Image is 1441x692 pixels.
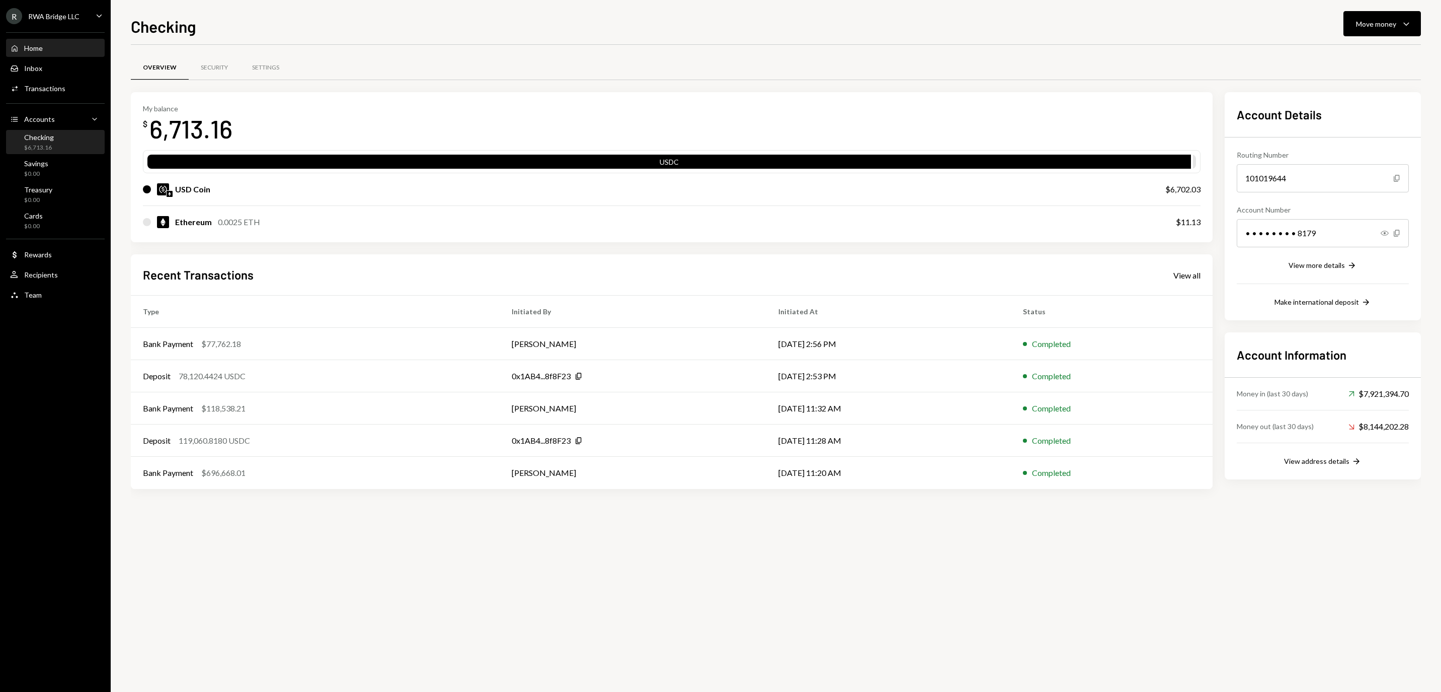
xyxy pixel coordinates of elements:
[147,157,1191,171] div: USDC
[512,370,571,382] div: 0x1AB4...8f8F23
[1173,269,1200,281] a: View all
[1289,261,1345,269] div: View more details
[1289,260,1357,271] button: View more details
[500,296,766,328] th: Initiated By
[1237,164,1409,192] div: 101019644
[24,64,42,73] div: Inbox
[131,16,196,36] h1: Checking
[175,216,212,228] div: Ethereum
[24,170,48,178] div: $0.00
[766,392,1011,425] td: [DATE] 11:32 AM
[6,8,22,24] div: R
[1032,370,1071,382] div: Completed
[1348,388,1409,400] div: $7,921,394.70
[6,182,105,206] a: Treasury$0.00
[6,156,105,180] a: Savings$0.00
[24,212,43,220] div: Cards
[1348,421,1409,433] div: $8,144,202.28
[500,392,766,425] td: [PERSON_NAME]
[1173,270,1200,281] div: View all
[6,130,105,154] a: Checking$6,713.16
[766,360,1011,392] td: [DATE] 2:53 PM
[24,159,48,168] div: Savings
[143,119,147,129] div: $
[201,402,246,414] div: $118,538.21
[1237,219,1409,247] div: • • • • • • • • 8179
[157,183,169,195] img: USDC
[1032,402,1071,414] div: Completed
[6,79,105,97] a: Transactions
[1032,338,1071,350] div: Completed
[6,245,105,263] a: Rewards
[175,183,210,195] div: USD Coin
[1274,298,1359,306] div: Make international deposit
[6,110,105,128] a: Accounts
[6,209,105,233] a: Cards$0.00
[1343,11,1421,36] button: Move money
[143,467,193,479] div: Bank Payment
[1032,435,1071,447] div: Completed
[24,133,54,142] div: Checking
[1284,456,1362,467] button: View address details
[1165,183,1200,195] div: $6,702.03
[6,59,105,77] a: Inbox
[766,296,1011,328] th: Initiated At
[1237,421,1314,432] div: Money out (last 30 days)
[6,265,105,284] a: Recipients
[500,328,766,360] td: [PERSON_NAME]
[24,222,43,231] div: $0.00
[252,63,279,72] div: Settings
[149,113,232,145] div: 6,713.16
[28,12,79,21] div: RWA Bridge LLC
[1237,106,1409,123] h2: Account Details
[143,338,193,350] div: Bank Payment
[143,266,254,283] h2: Recent Transactions
[131,296,500,328] th: Type
[201,338,241,350] div: $77,762.18
[1011,296,1213,328] th: Status
[24,44,43,52] div: Home
[143,402,193,414] div: Bank Payment
[201,63,228,72] div: Security
[157,216,169,228] img: ETH
[143,63,177,72] div: Overview
[766,457,1011,489] td: [DATE] 11:20 AM
[1284,457,1349,465] div: View address details
[131,55,189,81] a: Overview
[179,370,246,382] div: 78,120.4424 USDC
[189,55,240,81] a: Security
[1032,467,1071,479] div: Completed
[512,435,571,447] div: 0x1AB4...8f8F23
[24,270,58,279] div: Recipients
[24,185,52,194] div: Treasury
[6,39,105,57] a: Home
[1274,297,1371,308] button: Make international deposit
[179,435,250,447] div: 119,060.8180 USDC
[1176,216,1200,228] div: $11.13
[766,328,1011,360] td: [DATE] 2:56 PM
[24,291,42,299] div: Team
[143,370,171,382] div: Deposit
[143,104,232,113] div: My balance
[24,84,65,93] div: Transactions
[167,191,173,197] img: ethereum-mainnet
[1237,150,1409,160] div: Routing Number
[201,467,246,479] div: $696,668.01
[218,216,260,228] div: 0.0025 ETH
[24,115,55,123] div: Accounts
[24,144,54,152] div: $6,713.16
[1356,19,1396,29] div: Move money
[1237,388,1308,399] div: Money in (last 30 days)
[143,435,171,447] div: Deposit
[24,196,52,204] div: $0.00
[6,286,105,304] a: Team
[240,55,291,81] a: Settings
[1237,204,1409,215] div: Account Number
[500,457,766,489] td: [PERSON_NAME]
[24,250,52,259] div: Rewards
[1237,347,1409,363] h2: Account Information
[766,425,1011,457] td: [DATE] 11:28 AM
